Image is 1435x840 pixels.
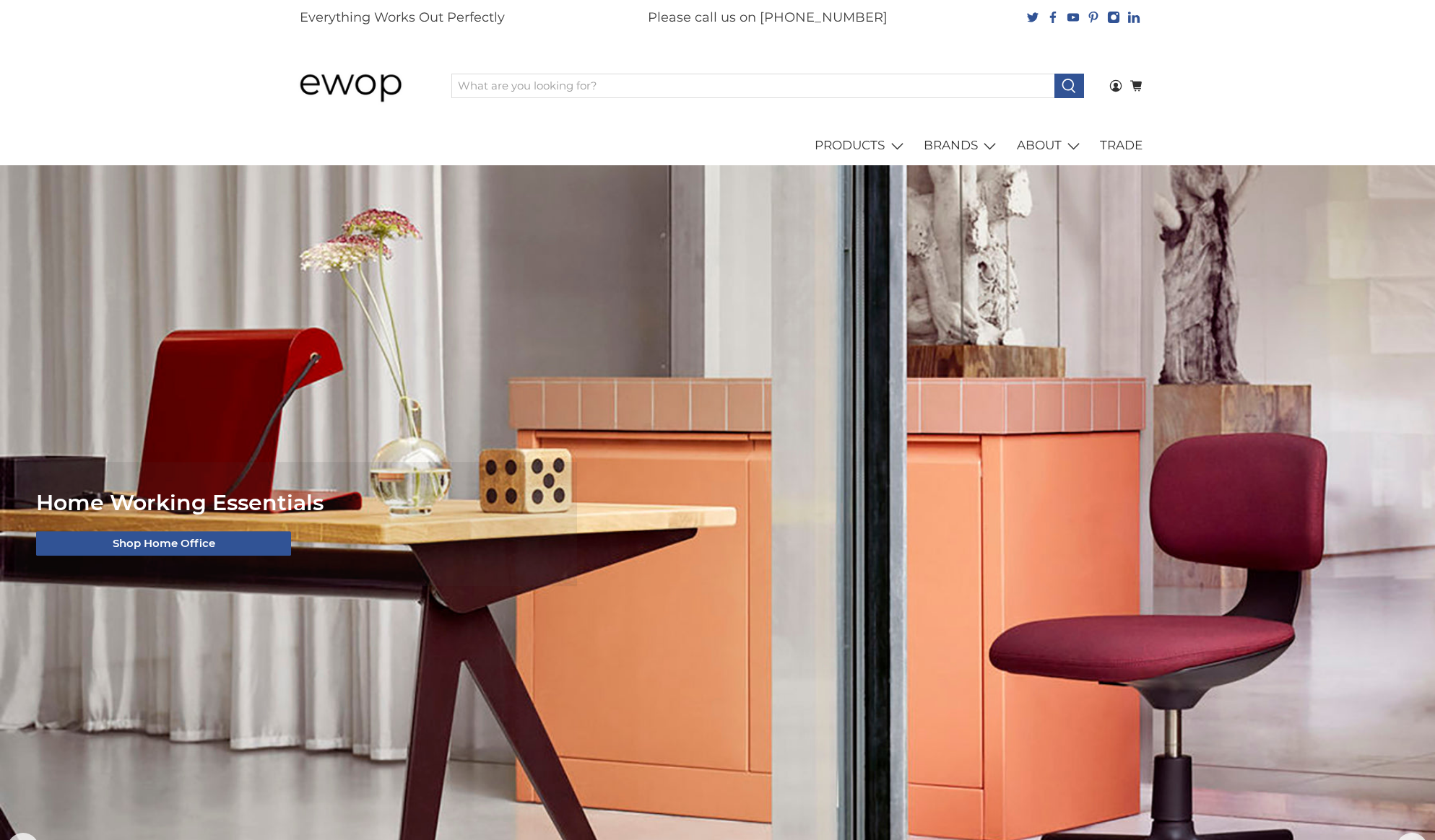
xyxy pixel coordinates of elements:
span: Home Working Essentials [36,489,324,516]
a: Shop Home Office [36,531,291,556]
a: PRODUCTS [807,126,916,166]
p: Everything Works Out Perfectly [300,8,505,27]
input: What are you looking for? [451,74,1055,98]
p: Please call us on [PHONE_NUMBER] [648,8,888,27]
a: BRANDS [916,126,1009,166]
nav: main navigation [285,126,1151,166]
a: ABOUT [1008,126,1092,166]
a: TRADE [1092,126,1151,166]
